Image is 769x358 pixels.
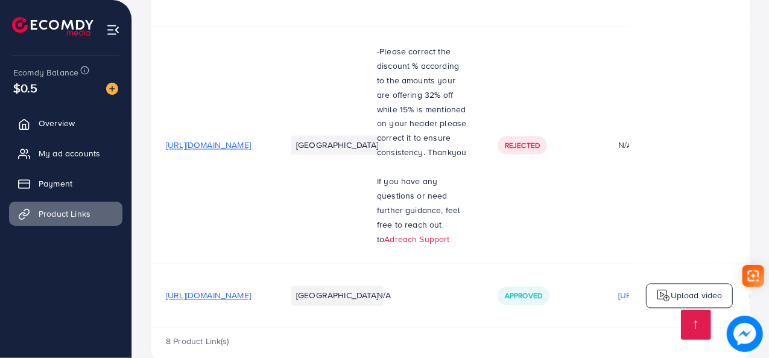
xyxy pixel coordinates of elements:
[384,233,449,245] a: Adreach Support
[166,289,251,301] span: [URL][DOMAIN_NAME]
[12,17,93,36] img: logo
[729,318,761,350] img: image
[377,289,391,301] span: N/A
[9,141,122,165] a: My ad accounts
[291,135,384,155] li: [GEOGRAPHIC_DATA]
[106,83,118,95] img: image
[39,177,72,190] span: Payment
[671,288,723,302] p: Upload video
[377,174,469,246] p: If you have any questions or need further guidance, feel free to reach out to
[618,139,703,151] div: N/A
[9,202,122,226] a: Product Links
[13,79,38,97] span: $0.5
[377,43,469,159] p: -Please correct the discount % according to the amounts your are offering 32% off while 15% is me...
[106,23,120,37] img: menu
[505,290,542,301] span: Approved
[13,66,78,78] span: Ecomdy Balance
[39,147,100,159] span: My ad accounts
[9,171,122,196] a: Payment
[166,139,251,151] span: [URL][DOMAIN_NAME]
[291,286,384,305] li: [GEOGRAPHIC_DATA]
[505,140,540,150] span: Rejected
[618,288,703,302] p: [URL][DOMAIN_NAME]
[39,117,75,129] span: Overview
[9,111,122,135] a: Overview
[39,208,90,220] span: Product Links
[166,335,229,347] span: 8 Product Link(s)
[656,288,671,302] img: logo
